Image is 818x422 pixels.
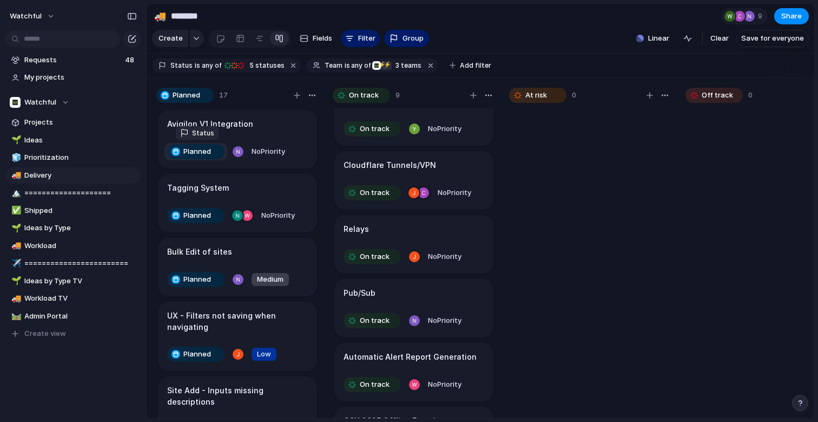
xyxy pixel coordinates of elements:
[154,9,166,23] div: 🚚
[246,61,285,70] span: statuses
[11,275,19,287] div: 🌱
[360,187,390,198] span: On track
[10,293,21,304] button: 🚚
[435,184,474,202] button: NoPriority
[403,33,424,44] span: Group
[158,302,317,371] div: UX - Filters not saving when navigatingPlannedLow
[702,90,733,101] span: Off track
[24,328,66,339] span: Create view
[183,349,211,360] span: Planned
[438,188,471,197] span: No Priority
[344,287,375,299] h1: Pub/Sub
[5,8,61,25] button: watchful
[24,223,137,233] span: Ideas by Type
[345,61,350,70] span: is
[257,349,271,360] span: Low
[5,185,141,201] a: 🏔️====================
[383,61,392,70] div: ⚡
[249,271,292,288] button: Medium
[425,312,464,329] button: NoPriority
[425,120,464,138] button: NoPriority
[246,61,255,69] span: 5
[5,326,141,342] button: Create view
[5,69,141,86] a: My projects
[183,274,211,285] span: Planned
[167,385,308,407] h1: Site Add - Inputs missing descriptions
[443,58,498,73] button: Add filter
[5,203,141,219] a: ✅Shipped
[428,124,461,133] span: No Priority
[159,33,183,44] span: Create
[24,205,137,216] span: Shipped
[5,220,141,236] a: 🌱Ideas by Type
[170,61,193,70] span: Status
[632,30,674,47] button: Linear
[748,90,753,101] span: 0
[10,152,21,163] button: 🧊
[5,132,141,148] div: 🌱Ideas
[24,311,137,322] span: Admin Portal
[24,72,137,83] span: My projects
[5,167,141,184] div: 🚚Delivery
[392,61,401,69] span: 3
[11,293,19,305] div: 🚚
[372,60,424,72] button: ⚡⚡3 teams
[5,94,141,111] button: Watchful
[10,311,21,322] button: 🛤️
[428,252,461,261] span: No Priority
[11,152,19,164] div: 🧊
[252,147,285,155] span: No Priority
[10,135,21,146] button: 🌱
[10,223,21,233] button: 🌱
[24,187,137,198] span: ====================
[360,124,390,134] span: On track
[125,55,136,66] span: 48
[164,143,227,160] button: Planned
[11,187,19,199] div: 🏔️
[152,30,188,47] button: Create
[395,90,400,101] span: 9
[257,274,283,285] span: Medium
[5,273,141,289] a: 🌱Ideas by Type TV
[344,159,436,171] h1: Cloudflare Tunnels/VPN
[341,120,404,138] button: On track
[11,257,19,270] div: ✈️
[344,223,369,235] h1: Relays
[151,8,169,25] button: 🚚
[334,87,493,146] div: SOC2 (Type 1)On trackNoPriority
[10,170,21,181] button: 🚚
[392,61,421,70] span: teams
[334,343,493,401] div: Automatic Alert Report GenerationOn trackNoPriority
[710,33,729,44] span: Clear
[5,290,141,307] a: 🚚Workload TV
[5,255,141,271] a: ✈️========================
[11,239,19,252] div: 🚚
[350,61,371,70] span: any of
[200,61,221,70] span: any of
[10,205,21,216] button: ✅
[158,110,317,168] div: Avigilon V1 IntegrationPlannedNoPriority
[11,222,19,235] div: 🌱
[428,380,461,388] span: No Priority
[5,238,141,254] div: 🚚Workload
[158,174,317,232] div: Tagging SystemPlannedNoPriority
[341,30,380,47] button: Filter
[5,308,141,324] a: 🛤️Admin Portal
[341,184,404,202] button: On track
[24,170,137,181] span: Delivery
[460,61,491,70] span: Add filter
[167,246,232,258] h1: Bulk Edit of sites
[706,30,733,47] button: Clear
[334,279,493,337] div: Pub/SubOn trackNoPriority
[341,376,404,393] button: On track
[295,30,337,47] button: Fields
[24,241,137,251] span: Workload
[334,151,493,210] div: Cloudflare Tunnels/VPNOn trackNoPriority
[341,248,404,265] button: On track
[360,379,390,390] span: On track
